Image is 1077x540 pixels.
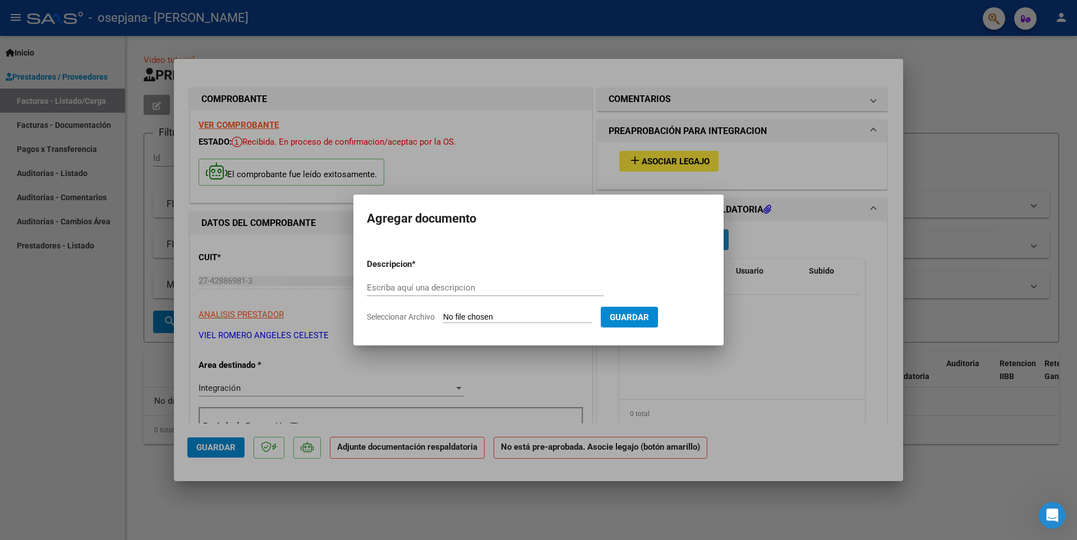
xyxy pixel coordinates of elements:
[1039,502,1066,529] iframe: Intercom live chat
[367,312,435,321] span: Seleccionar Archivo
[367,258,470,271] p: Descripcion
[367,208,710,229] h2: Agregar documento
[601,307,658,327] button: Guardar
[610,312,649,322] span: Guardar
